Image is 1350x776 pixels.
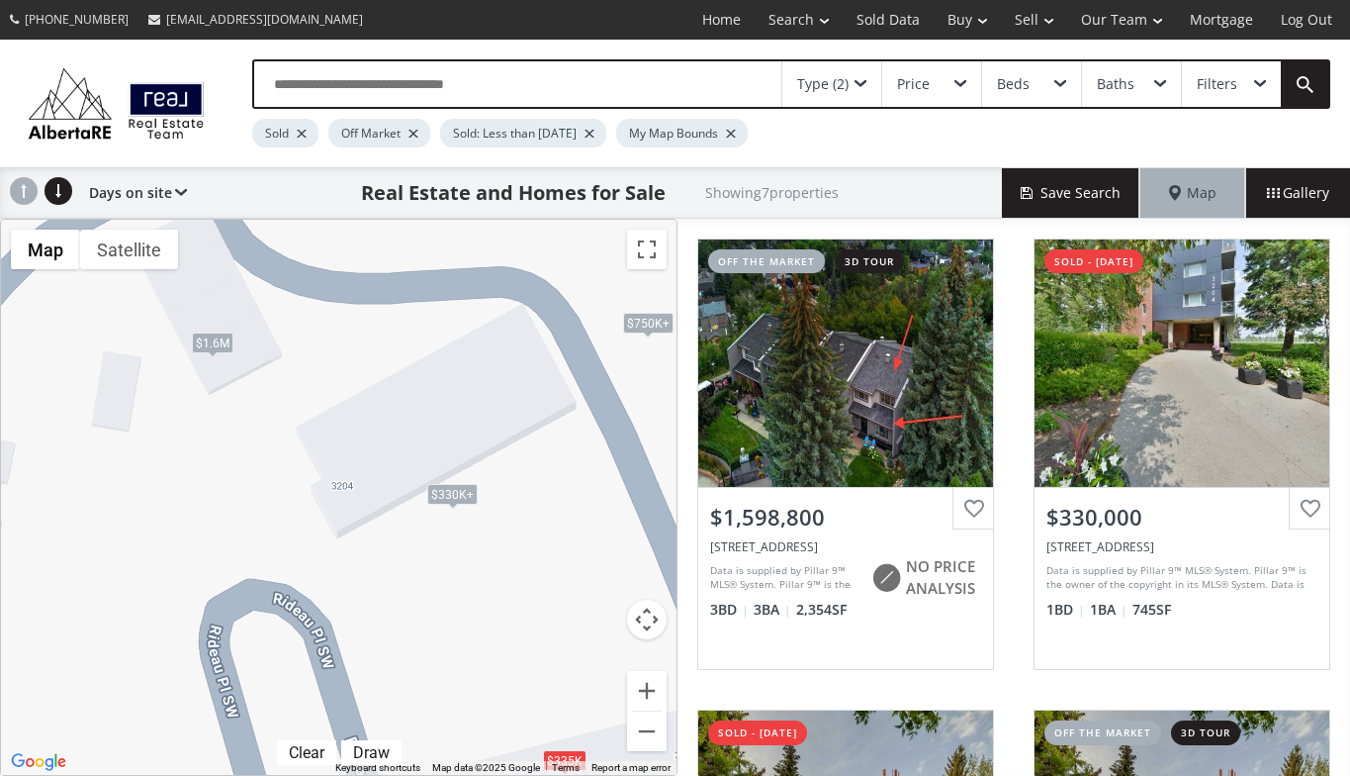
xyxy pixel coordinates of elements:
span: 3 BD [710,600,749,620]
span: 1 BA [1090,600,1127,620]
img: Google [6,749,71,775]
span: Gallery [1267,183,1329,203]
button: Zoom in [627,671,667,711]
div: $1.6M [192,333,233,353]
div: Filters [1197,77,1237,91]
div: Click to clear. [277,743,336,762]
div: Baths [1097,77,1134,91]
div: My Map Bounds [616,119,748,147]
span: Map data ©2025 Google [432,762,540,773]
a: Report a map error [591,762,671,773]
button: Show satellite imagery [80,230,178,269]
button: Zoom out [627,712,667,751]
h1: Real Estate and Homes for Sale [361,179,666,207]
div: $335K [543,750,586,771]
button: Toggle fullscreen view [627,230,667,269]
span: NO PRICE ANALYSIS [906,556,981,599]
span: [EMAIL_ADDRESS][DOMAIN_NAME] [166,11,363,28]
button: Keyboard shortcuts [335,761,420,775]
div: $330,000 [1046,502,1317,533]
div: Days on site [79,168,187,218]
div: $1,598,800 [710,502,981,533]
div: Sold [252,119,318,147]
a: Terms [552,762,580,773]
div: Data is supplied by Pillar 9™ MLS® System. Pillar 9™ is the owner of the copyright in its MLS® Sy... [1046,563,1312,593]
div: 3204 Rideau Place SW #304, Calgary, AB T2S 1Z2 [1046,538,1317,555]
div: 3201 Rideau Place SW #23, Calgary, AB T2S2T1 [710,538,981,555]
a: off the market3d tour$1,598,800[STREET_ADDRESS]Data is supplied by Pillar 9™ MLS® System. Pillar ... [677,219,1014,690]
h2: Showing 7 properties [705,185,839,200]
div: Data is supplied by Pillar 9™ MLS® System. Pillar 9™ is the owner of the copyright in its MLS® Sy... [710,563,861,593]
div: Type (2) [797,77,849,91]
button: Save Search [1002,168,1140,218]
span: 2,354 SF [796,600,847,620]
span: 1 BD [1046,600,1085,620]
div: Draw [348,743,395,762]
span: Map [1169,183,1216,203]
div: Off Market [328,119,430,147]
img: Logo [20,63,213,144]
button: Map camera controls [627,600,667,639]
div: Click to draw. [341,743,402,762]
button: Show street map [11,230,80,269]
div: Map [1140,168,1245,218]
a: [EMAIL_ADDRESS][DOMAIN_NAME] [138,1,373,38]
div: Sold: Less than [DATE] [440,119,606,147]
div: Beds [997,77,1030,91]
img: rating icon [866,558,906,598]
div: $750K+ [622,313,673,334]
span: [PHONE_NUMBER] [25,11,129,28]
div: Gallery [1245,168,1350,218]
a: sold - [DATE]$330,000[STREET_ADDRESS]Data is supplied by Pillar 9™ MLS® System. Pillar 9™ is the ... [1014,219,1350,690]
div: $330K+ [427,483,478,504]
span: 3 BA [754,600,791,620]
a: Open this area in Google Maps (opens a new window) [6,749,71,775]
span: 745 SF [1132,600,1171,620]
div: Price [897,77,930,91]
div: Clear [284,743,329,762]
